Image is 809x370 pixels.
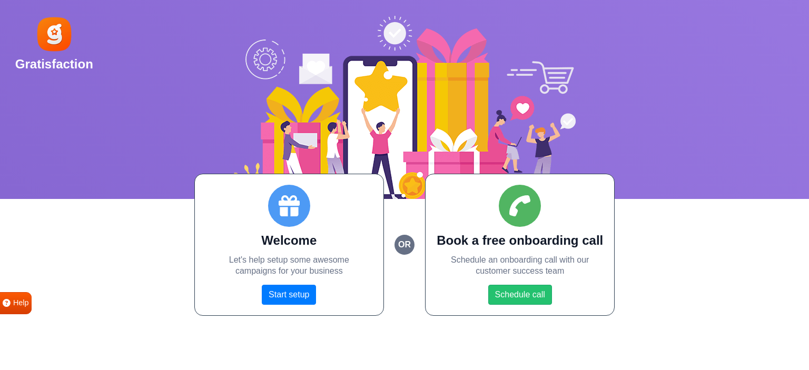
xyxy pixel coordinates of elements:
[205,255,373,277] p: Let's help setup some awesome campaigns for your business
[262,285,316,305] a: Start setup
[233,16,576,199] img: Social Boost
[436,255,604,277] p: Schedule an onboarding call with our customer success team
[436,233,604,248] h2: Book a free onboarding call
[488,285,552,305] a: Schedule call
[205,233,373,248] h2: Welcome
[15,57,93,72] h2: Gratisfaction
[13,297,29,309] span: Help
[394,235,415,255] small: or
[35,15,73,53] img: Gratisfaction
